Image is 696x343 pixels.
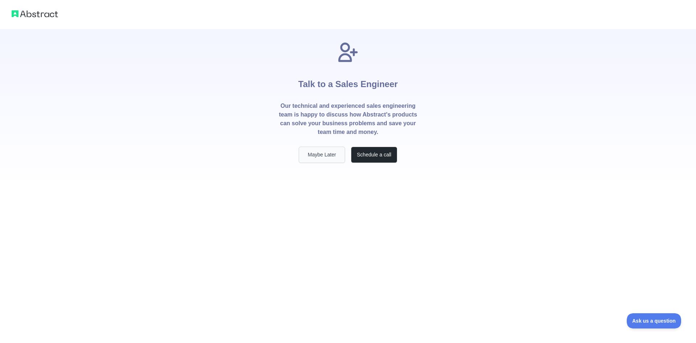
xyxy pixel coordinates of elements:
[299,147,345,163] button: Maybe Later
[12,9,58,19] img: Abstract logo
[627,313,681,328] iframe: Toggle Customer Support
[351,147,397,163] button: Schedule a call
[298,64,398,102] h1: Talk to a Sales Engineer
[278,102,418,136] p: Our technical and experienced sales engineering team is happy to discuss how Abstract's products ...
